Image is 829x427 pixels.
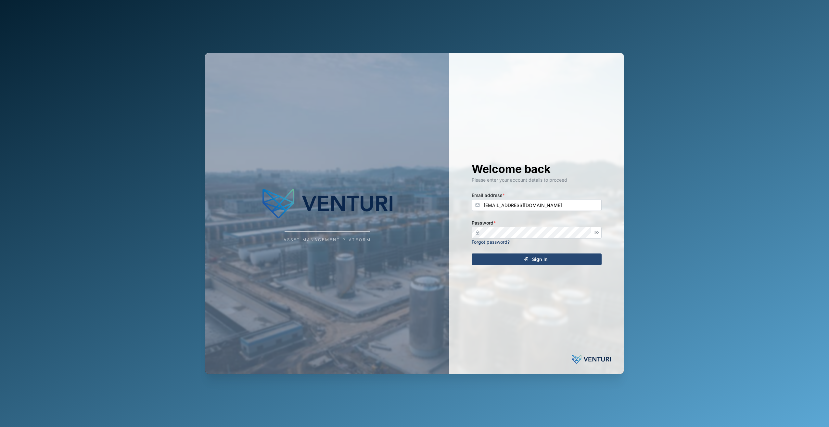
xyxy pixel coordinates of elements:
[472,176,602,184] div: Please enter your account details to proceed
[262,184,392,223] img: Company Logo
[472,199,602,211] input: Enter your email
[472,239,510,245] a: Forgot password?
[284,237,371,243] div: Asset Management Platform
[472,192,505,199] label: Email address
[472,219,496,226] label: Password
[572,353,611,366] img: Powered by: Venturi
[472,253,602,265] button: Sign In
[472,162,602,176] h1: Welcome back
[532,254,548,265] span: Sign In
